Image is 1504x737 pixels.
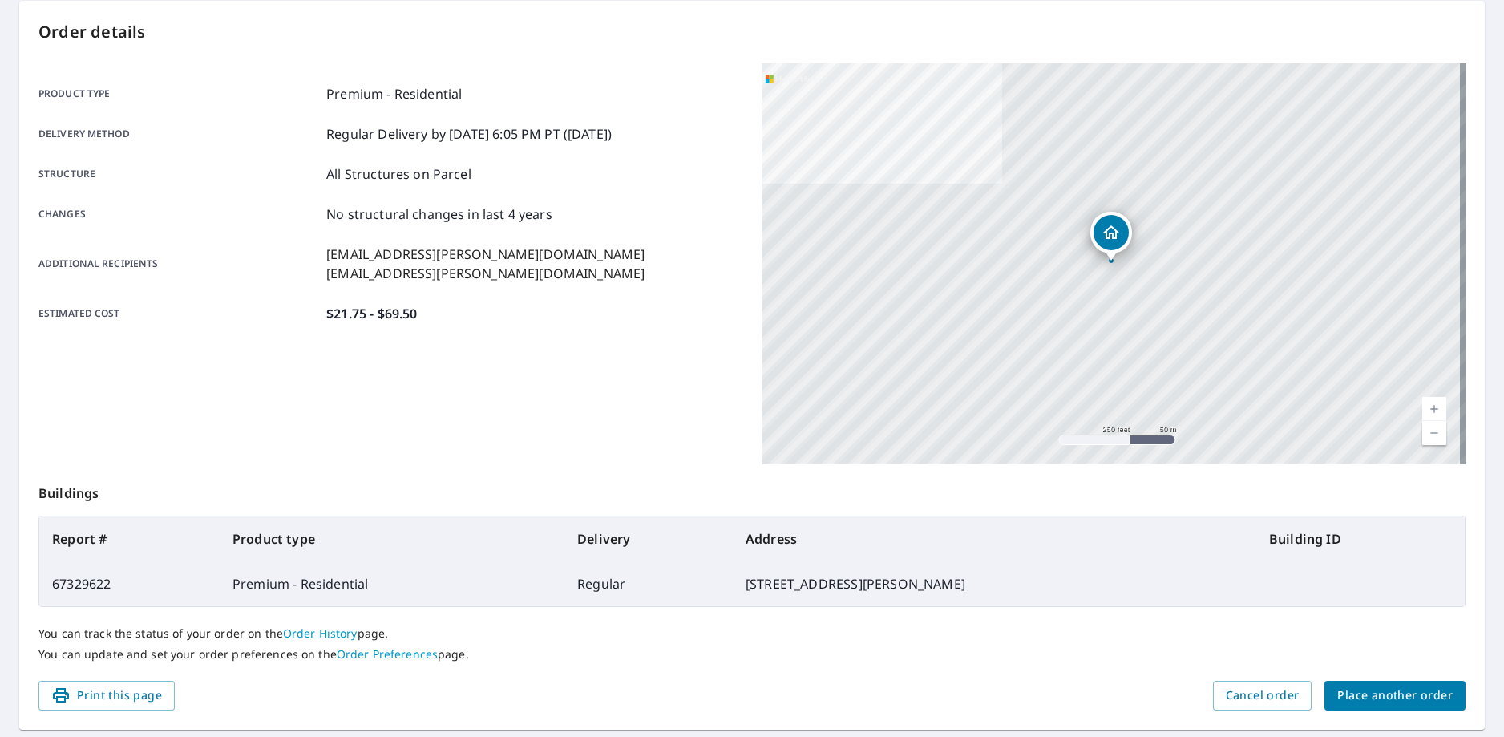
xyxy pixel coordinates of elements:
[1213,681,1312,711] button: Cancel order
[220,561,564,606] td: Premium - Residential
[1090,212,1132,261] div: Dropped pin, building 1, Residential property, 7314 Saddle Oaks Dr Cary, IL 60013
[283,626,358,641] a: Order History
[326,164,471,184] p: All Structures on Parcel
[1256,516,1465,561] th: Building ID
[733,516,1256,561] th: Address
[39,516,220,561] th: Report #
[38,304,320,323] p: Estimated cost
[220,516,564,561] th: Product type
[38,124,320,144] p: Delivery method
[1324,681,1466,711] button: Place another order
[326,245,645,264] p: [EMAIL_ADDRESS][PERSON_NAME][DOMAIN_NAME]
[38,164,320,184] p: Structure
[1337,686,1453,706] span: Place another order
[51,686,162,706] span: Print this page
[38,245,320,283] p: Additional recipients
[326,304,417,323] p: $21.75 - $69.50
[326,84,462,103] p: Premium - Residential
[38,204,320,224] p: Changes
[38,84,320,103] p: Product type
[1422,397,1446,421] a: Current Level 17, Zoom In
[39,561,220,606] td: 67329622
[564,561,733,606] td: Regular
[564,516,733,561] th: Delivery
[1226,686,1300,706] span: Cancel order
[326,264,645,283] p: [EMAIL_ADDRESS][PERSON_NAME][DOMAIN_NAME]
[38,20,1466,44] p: Order details
[38,681,175,711] button: Print this page
[326,124,612,144] p: Regular Delivery by [DATE] 6:05 PM PT ([DATE])
[733,561,1256,606] td: [STREET_ADDRESS][PERSON_NAME]
[38,647,1466,662] p: You can update and set your order preferences on the page.
[38,626,1466,641] p: You can track the status of your order on the page.
[38,464,1466,516] p: Buildings
[337,646,438,662] a: Order Preferences
[1422,421,1446,445] a: Current Level 17, Zoom Out
[326,204,552,224] p: No structural changes in last 4 years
